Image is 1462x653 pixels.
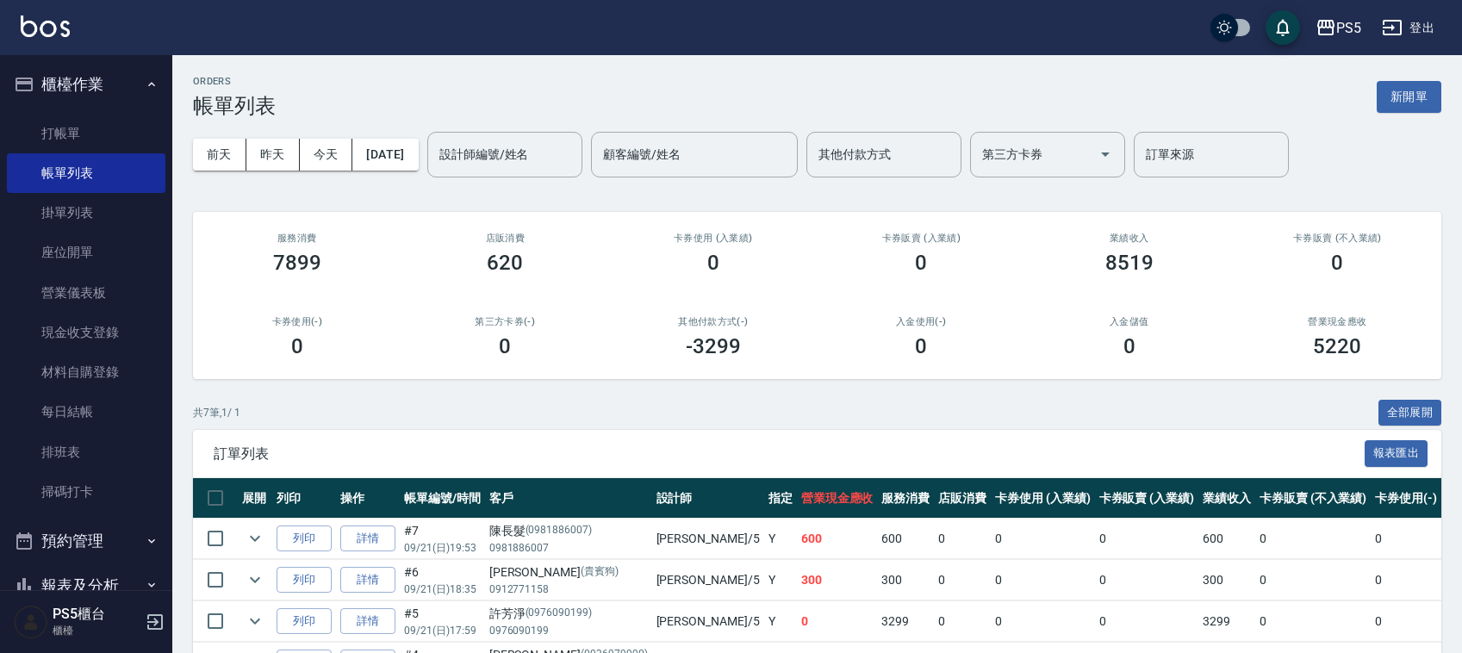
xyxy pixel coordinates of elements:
[238,478,272,519] th: 展開
[246,139,300,171] button: 昨天
[242,567,268,593] button: expand row
[1371,560,1441,600] td: 0
[1365,445,1428,461] a: 報表匯出
[489,581,648,597] p: 0912771158
[652,519,764,559] td: [PERSON_NAME] /5
[277,608,332,635] button: 列印
[934,560,991,600] td: 0
[340,608,395,635] a: 詳情
[877,519,934,559] td: 600
[877,601,934,642] td: 3299
[7,392,165,432] a: 每日結帳
[934,519,991,559] td: 0
[934,478,991,519] th: 店販消費
[764,560,797,600] td: Y
[1198,478,1255,519] th: 業績收入
[193,76,276,87] h2: ORDERS
[7,472,165,512] a: 掃碼打卡
[214,316,381,327] h2: 卡券使用(-)
[7,352,165,392] a: 材料自購登錄
[915,251,927,275] h3: 0
[1255,478,1371,519] th: 卡券販賣 (不入業績)
[499,334,511,358] h3: 0
[686,334,741,358] h3: -3299
[272,478,336,519] th: 列印
[838,316,1005,327] h2: 入金使用(-)
[489,623,648,638] p: 0976090199
[1377,88,1441,104] a: 新開單
[7,432,165,472] a: 排班表
[7,153,165,193] a: 帳單列表
[7,114,165,153] a: 打帳單
[1095,560,1199,600] td: 0
[991,601,1095,642] td: 0
[630,316,797,327] h2: 其他付款方式(-)
[485,478,652,519] th: 客戶
[340,526,395,552] a: 詳情
[1336,17,1361,39] div: PS5
[277,526,332,552] button: 列印
[14,605,48,639] img: Person
[1095,601,1199,642] td: 0
[214,233,381,244] h3: 服務消費
[1255,601,1371,642] td: 0
[1378,400,1442,426] button: 全部展開
[934,601,991,642] td: 0
[7,62,165,107] button: 櫃檯作業
[300,139,353,171] button: 今天
[797,601,878,642] td: 0
[652,601,764,642] td: [PERSON_NAME] /5
[1365,440,1428,467] button: 報表匯出
[1105,251,1154,275] h3: 8519
[242,526,268,551] button: expand row
[404,581,481,597] p: 09/21 (日) 18:35
[1092,140,1119,168] button: Open
[340,567,395,594] a: 詳情
[1254,233,1422,244] h2: 卡券販賣 (不入業績)
[352,139,418,171] button: [DATE]
[1255,519,1371,559] td: 0
[991,560,1095,600] td: 0
[487,251,523,275] h3: 620
[526,605,593,623] p: (0976090199)
[422,233,589,244] h2: 店販消費
[1254,316,1422,327] h2: 營業現金應收
[526,522,593,540] p: (0981886007)
[7,233,165,272] a: 座位開單
[797,478,878,519] th: 營業現金應收
[193,405,240,420] p: 共 7 筆, 1 / 1
[838,233,1005,244] h2: 卡券販賣 (入業績)
[915,334,927,358] h3: 0
[1198,560,1255,600] td: 300
[991,478,1095,519] th: 卡券使用 (入業績)
[1255,560,1371,600] td: 0
[1095,478,1199,519] th: 卡券販賣 (入業績)
[630,233,797,244] h2: 卡券使用 (入業績)
[1266,10,1300,45] button: save
[1377,81,1441,113] button: 新開單
[652,478,764,519] th: 設計師
[1375,12,1441,44] button: 登出
[652,560,764,600] td: [PERSON_NAME] /5
[764,478,797,519] th: 指定
[764,601,797,642] td: Y
[400,560,485,600] td: #6
[1046,233,1213,244] h2: 業績收入
[707,251,719,275] h3: 0
[7,313,165,352] a: 現金收支登錄
[404,540,481,556] p: 09/21 (日) 19:53
[1198,601,1255,642] td: 3299
[1046,316,1213,327] h2: 入金儲值
[797,519,878,559] td: 600
[489,522,648,540] div: 陳長髮
[7,273,165,313] a: 營業儀表板
[53,623,140,638] p: 櫃檯
[242,608,268,634] button: expand row
[400,601,485,642] td: #5
[21,16,70,37] img: Logo
[1313,334,1361,358] h3: 5220
[1095,519,1199,559] td: 0
[1371,478,1441,519] th: 卡券使用(-)
[193,139,246,171] button: 前天
[1331,251,1343,275] h3: 0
